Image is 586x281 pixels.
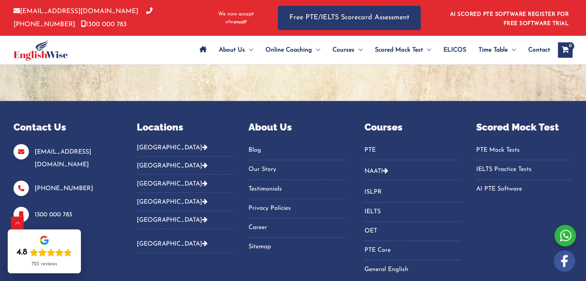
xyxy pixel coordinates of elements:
[219,37,245,64] span: About Us
[472,37,522,64] a: Time TableMenu Toggle
[528,37,550,64] span: Contact
[369,37,437,64] a: Scored Mock TestMenu Toggle
[249,202,345,215] a: Privacy Policies
[13,8,153,27] a: [PHONE_NUMBER]
[249,241,345,253] a: Sitemap
[249,144,345,254] nav: Menu
[137,211,233,229] button: [GEOGRAPHIC_DATA]
[326,37,369,64] a: CoursesMenu Toggle
[476,163,573,176] a: IELTS Practice Tests
[558,42,573,58] a: View Shopping Cart, empty
[137,175,233,193] button: [GEOGRAPHIC_DATA]
[364,263,461,276] a: General English
[35,212,72,218] a: 1300 000 783
[265,37,312,64] span: Online Coaching
[137,157,233,175] button: [GEOGRAPHIC_DATA]
[17,247,27,258] div: 4.8
[479,37,508,64] span: Time Table
[193,37,550,64] nav: Site Navigation: Main Menu
[312,37,320,64] span: Menu Toggle
[364,144,461,160] nav: Menu
[522,37,550,64] a: Contact
[137,144,233,157] button: [GEOGRAPHIC_DATA]
[137,235,233,253] button: [GEOGRAPHIC_DATA]
[508,37,516,64] span: Menu Toggle
[13,120,118,135] p: Contact Us
[450,12,569,27] a: AI SCORED PTE SOFTWARE REGISTER FOR FREE SOFTWARE TRIAL
[476,183,573,196] a: AI PTE Software
[437,37,472,64] a: ELICOS
[137,120,233,259] aside: Footer Widget 2
[249,221,345,234] a: Career
[13,8,138,15] a: [EMAIL_ADDRESS][DOMAIN_NAME]
[364,120,461,135] p: Courses
[375,37,423,64] span: Scored Mock Test
[213,37,259,64] a: About UsMenu Toggle
[137,120,233,135] p: Locations
[278,6,421,30] a: Free PTE/IELTS Scorecard Assessment
[476,144,573,157] a: PTE Mock Tests
[218,10,254,18] span: We now accept
[445,5,573,30] aside: Header Widget 1
[364,144,461,157] a: PTE
[225,20,247,24] img: Afterpay-Logo
[13,40,68,61] img: cropped-ew-logo
[245,37,253,64] span: Menu Toggle
[364,168,383,174] a: NAATI
[249,120,345,263] aside: Footer Widget 3
[137,217,208,223] a: [GEOGRAPHIC_DATA]
[354,37,363,64] span: Menu Toggle
[137,241,208,247] a: [GEOGRAPHIC_DATA]
[364,206,461,218] a: IELTS
[476,120,573,135] p: Scored Mock Test
[364,162,461,180] button: NAATI
[443,37,466,64] span: ELICOS
[364,186,461,276] nav: Menu
[554,250,575,272] img: white-facebook.png
[249,163,345,176] a: Our Story
[249,183,345,196] a: Testimonials
[81,21,127,28] a: 1300 000 783
[35,186,93,192] a: [PHONE_NUMBER]
[364,244,461,257] a: PTE Core
[32,261,57,267] div: 723 reviews
[17,247,72,258] div: Rating: 4.8 out of 5
[13,120,118,250] aside: Footer Widget 1
[259,37,326,64] a: Online CoachingMenu Toggle
[332,37,354,64] span: Courses
[364,225,461,238] a: OET
[137,193,233,211] button: [GEOGRAPHIC_DATA]
[423,37,431,64] span: Menu Toggle
[364,186,461,199] a: ISLPR
[476,144,573,196] nav: Menu
[35,149,91,168] a: [EMAIL_ADDRESS][DOMAIN_NAME]
[249,120,345,135] p: About Us
[249,144,345,157] a: Blog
